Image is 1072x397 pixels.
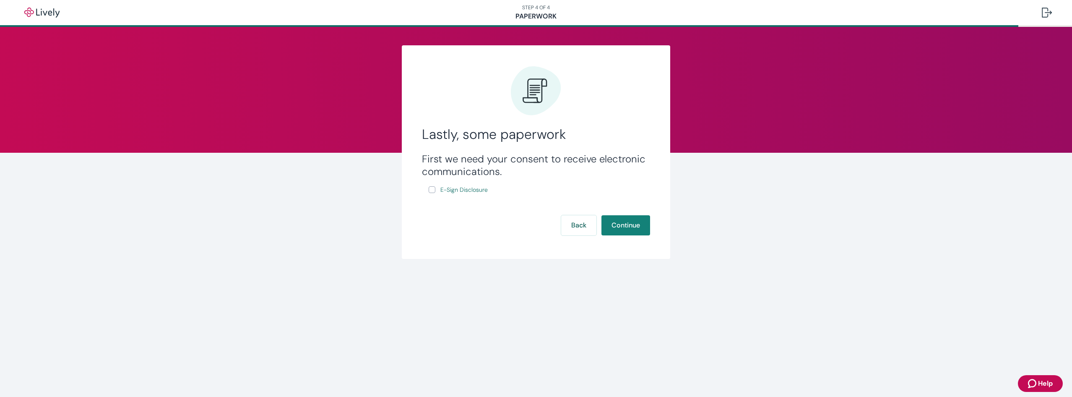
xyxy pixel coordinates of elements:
[1038,379,1053,389] span: Help
[1018,375,1063,392] button: Zendesk support iconHelp
[422,153,650,178] h3: First we need your consent to receive electronic communications.
[1035,3,1059,23] button: Log out
[440,185,488,194] span: E-Sign Disclosure
[422,126,650,143] h2: Lastly, some paperwork
[1028,379,1038,389] svg: Zendesk support icon
[439,185,489,195] a: e-sign disclosure document
[18,8,65,18] img: Lively
[561,215,596,235] button: Back
[601,215,650,235] button: Continue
